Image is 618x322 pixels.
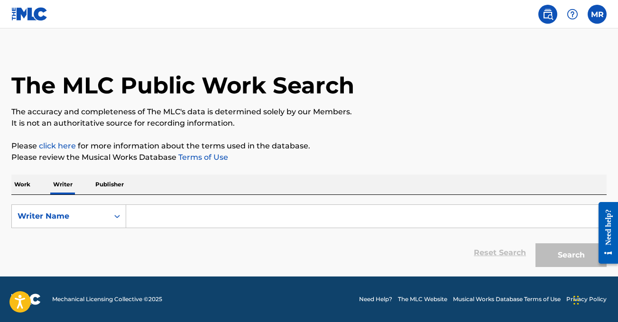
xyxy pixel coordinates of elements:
[453,295,561,304] a: Musical Works Database Terms of Use
[11,204,607,272] form: Search Form
[50,175,75,194] p: Writer
[11,71,354,100] h1: The MLC Public Work Search
[52,295,162,304] span: Mechanical Licensing Collective © 2025
[11,152,607,163] p: Please review the Musical Works Database
[11,118,607,129] p: It is not an authoritative source for recording information.
[11,175,33,194] p: Work
[571,276,618,322] iframe: Chat Widget
[11,294,41,305] img: logo
[176,153,228,162] a: Terms of Use
[588,5,607,24] div: User Menu
[563,5,582,24] div: Help
[398,295,447,304] a: The MLC Website
[39,141,76,150] a: click here
[359,295,392,304] a: Need Help?
[11,140,607,152] p: Please for more information about the terms used in the database.
[573,286,579,314] div: Drag
[567,9,578,20] img: help
[591,193,618,274] iframe: Resource Center
[92,175,127,194] p: Publisher
[566,295,607,304] a: Privacy Policy
[18,211,103,222] div: Writer Name
[538,5,557,24] a: Public Search
[11,7,48,21] img: MLC Logo
[11,106,607,118] p: The accuracy and completeness of The MLC's data is determined solely by our Members.
[542,9,553,20] img: search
